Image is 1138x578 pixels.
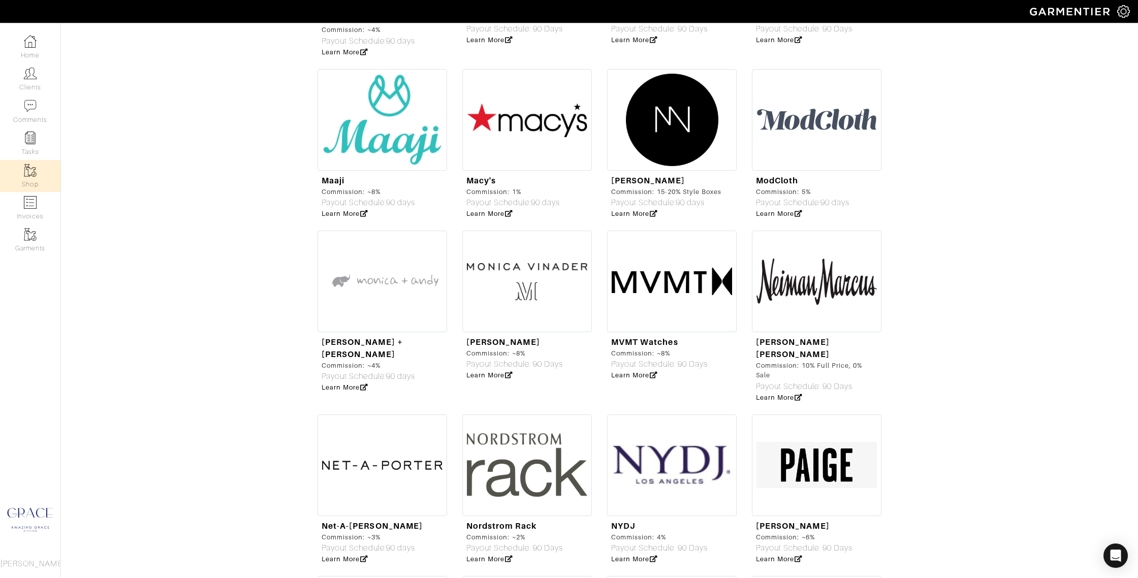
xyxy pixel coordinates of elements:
[322,197,415,209] div: Payout Schedule:
[322,48,368,56] a: Learn More
[386,198,415,207] span: 90 days
[462,414,592,516] img: nordstrom%20rack%20logo.png
[24,67,37,80] img: clients-icon-6bae9207a08558b7cb47a8932f037763ab4055f8c8b6bfacd5dc20c3e0201464.png
[611,176,685,185] a: [PERSON_NAME]
[756,521,830,531] a: [PERSON_NAME]
[607,69,737,171] img: 19b0adb535fede5299f84f22e07ed621.jpg
[466,521,536,531] a: Nordstrom Rack
[386,543,415,553] span: 90 days
[611,358,708,370] div: Payout Schedule: 90 Days
[466,23,563,35] div: Payout Schedule: 90 Days
[756,197,849,209] div: Payout Schedule:
[466,197,560,209] div: Payout Schedule:
[24,228,37,241] img: garments-icon-b7da505a4dc4fd61783c78ac3ca0ef83fa9d6f193b1c9dc38574b1d14d53ca28.png
[322,370,443,382] div: Payout Schedule:
[322,361,443,370] div: Commission: ~4%
[322,383,368,391] a: Learn More
[756,542,852,554] div: Payout Schedule: 90 Days
[756,176,798,185] a: ModCloth
[756,361,877,380] div: Commission: 10% Full Price, 0% Sale
[611,23,708,35] div: Payout Schedule: 90 Days
[752,231,881,332] img: NM%20logo.png
[820,198,849,207] span: 90 days
[607,414,737,516] img: Screen%20Shot%202020-01-23%20at%209.41.29%20PM.png
[24,35,37,48] img: dashboard-icon-dbcd8f5a0b271acd01030246c82b418ddd0df26cd7fceb0bd07c9910d44c42f6.png
[752,414,881,516] img: paige%20logo.png
[466,532,563,542] div: Commission: ~2%
[611,348,708,358] div: Commission: ~8%
[756,23,852,35] div: Payout Schedule: 90 Days
[386,37,415,46] span: 90 days
[752,69,881,171] img: 1280px-ModCloth_logo.svg.png
[466,348,563,358] div: Commission: ~8%
[466,187,560,197] div: Commission: 1%
[466,371,513,379] a: Learn More
[611,187,722,197] div: Commission: 15-20% Style Boxes
[756,337,830,359] a: [PERSON_NAME] [PERSON_NAME]
[611,197,722,209] div: Payout Schedule:
[611,555,657,563] a: Learn More
[466,358,563,370] div: Payout Schedule: 90 Days
[322,35,443,47] div: Payout Schedule:
[611,542,708,554] div: Payout Schedule: 90 Days
[322,187,415,197] div: Commission: ~8%
[1103,543,1128,568] div: Open Intercom Messenger
[607,231,737,332] img: mvmt%20logo.png
[322,542,423,554] div: Payout Schedule:
[466,176,496,185] a: Macy's
[611,532,708,542] div: Commission: 4%
[1117,5,1130,18] img: gear-icon-white-bd11855cb880d31180b6d7d6211b90ccbf57a29d726f0c71d8c61bd08dd39cc2.png
[611,521,636,531] a: NYDJ
[756,187,849,197] div: Commission: 5%
[531,198,560,207] span: 90 days
[466,36,513,44] a: Learn More
[322,521,423,531] a: Net-A-[PERSON_NAME]
[611,36,657,44] a: Learn More
[466,210,513,217] a: Learn More
[322,532,423,542] div: Commission: ~3%
[322,176,344,185] a: Maaji
[611,210,657,217] a: Learn More
[466,542,563,554] div: Payout Schedule: 90 Days
[322,337,403,359] a: [PERSON_NAME] + [PERSON_NAME]
[756,555,802,563] a: Learn More
[462,231,592,332] img: monica%20vinader%20logo.png
[756,210,802,217] a: Learn More
[756,532,852,542] div: Commission: ~6%
[756,380,877,393] div: Payout Schedule: 90 Days
[756,394,802,401] a: Learn More
[322,210,368,217] a: Learn More
[611,337,678,347] a: MVMT Watches
[611,371,657,379] a: Learn More
[318,231,447,332] img: Screen%20Shot%202021-06-21%20at%203.55.23%20PM.png
[24,196,37,209] img: orders-icon-0abe47150d42831381b5fb84f609e132dff9fe21cb692f30cb5eec754e2cba89.png
[756,36,802,44] a: Learn More
[386,372,415,381] span: 90 days
[318,69,447,171] img: maaji-logo.png
[24,132,37,144] img: reminder-icon-8004d30b9f0a5d33ae49ab947aed9ed385cf756f9e5892f1edd6e32f2345188e.png
[322,555,368,563] a: Learn More
[466,555,513,563] a: Learn More
[462,69,592,171] img: kPTwCmCKYJUwGbDbRZr9MX.png
[24,164,37,177] img: garments-icon-b7da505a4dc4fd61783c78ac3ca0ef83fa9d6f193b1c9dc38574b1d14d53ca28.png
[24,100,37,112] img: comment-icon-a0a6a9ef722e966f86d9cbdc48e553b5cf19dbc54f86b18d962a5391bc8f6eb6.png
[322,25,443,35] div: Commission: ~4%
[466,337,540,347] a: [PERSON_NAME]
[318,414,447,516] img: net-a-porter-logo-black.png
[676,198,705,207] span: 90 days
[1025,3,1117,20] img: garmentier-logo-header-white-b43fb05a5012e4ada735d5af1a66efaba907eab6374d6393d1fbf88cb4ef424d.png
